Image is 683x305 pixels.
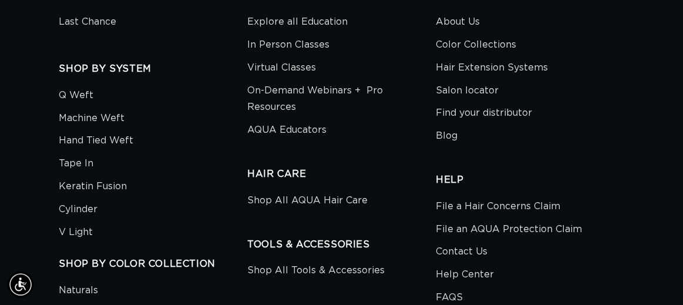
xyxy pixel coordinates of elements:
a: Blog [436,125,457,148]
a: Keratin Fusion [59,175,127,198]
a: Color Collections [436,33,516,56]
a: Cylinder [59,198,97,221]
a: File an AQUA Protection Claim [436,218,582,241]
h2: TOOLS & ACCESSORIES [247,239,436,251]
a: Hair Extension Systems [436,56,548,79]
a: Virtual Classes [247,56,316,79]
div: Accessibility Menu [8,272,33,297]
a: On-Demand Webinars + Pro Resources [247,79,427,119]
a: Tape In [59,152,93,175]
a: Shop All Tools & Accessories [247,262,385,282]
a: File a Hair Concerns Claim [436,198,560,218]
a: Last Chance [59,14,116,33]
a: Help Center [436,263,494,286]
a: AQUA Educators [247,119,327,142]
h2: HELP [436,174,624,186]
a: Q Weft [59,87,93,107]
a: Explore all Education [247,14,348,33]
a: Hand Tied Weft [59,129,133,152]
h2: SHOP BY SYSTEM [59,63,247,75]
a: Naturals [59,282,98,302]
h2: SHOP BY COLOR COLLECTION [59,258,247,270]
a: Salon locator [436,79,499,102]
a: Contact Us [436,240,487,263]
iframe: Chat Widget [624,249,683,305]
a: In Person Classes [247,33,329,56]
h2: HAIR CARE [247,168,436,180]
a: About Us [436,14,480,33]
a: Machine Weft [59,107,125,130]
a: Shop All AQUA Hair Care [247,192,368,212]
a: Find your distributor [436,102,532,125]
a: V Light [59,221,93,244]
